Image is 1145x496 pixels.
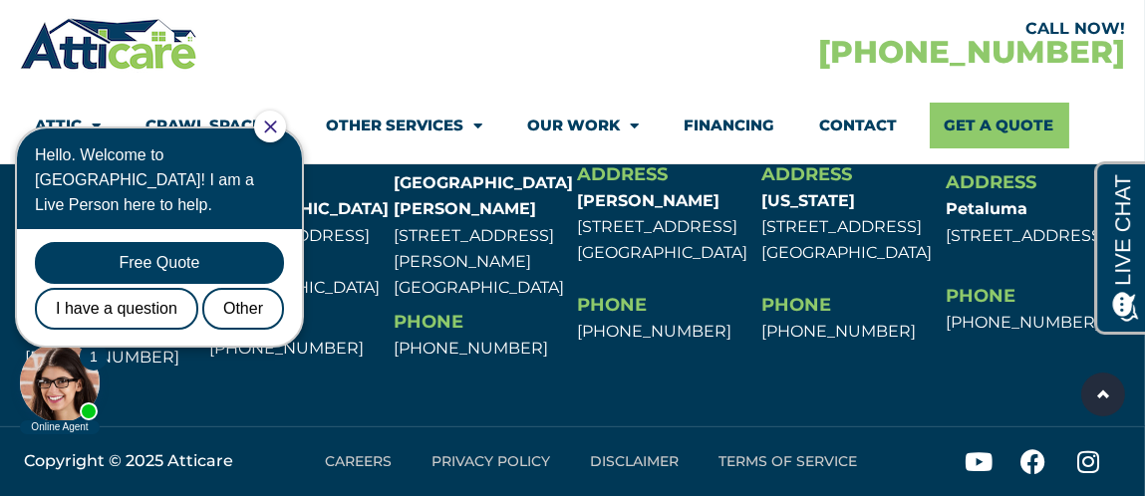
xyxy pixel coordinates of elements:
[305,438,412,484] a: Careers
[819,103,897,148] a: Contact
[394,311,463,333] span: Phone
[49,16,160,41] span: Opens a chat window
[761,163,852,185] span: Address
[699,438,877,484] a: Terms of Service
[25,179,188,221] div: I have a question
[10,312,90,326] div: Online Agent
[577,191,719,210] b: [PERSON_NAME]
[946,171,1036,193] span: Address
[412,438,570,484] a: Privacy Policy
[10,109,329,436] iframe: Chat Invitation
[244,2,276,34] div: Close Chat
[394,170,568,301] p: [STREET_ADDRESS][PERSON_NAME] [GEOGRAPHIC_DATA]
[761,191,855,210] b: [US_STATE]
[946,285,1015,307] span: Phone
[35,103,101,148] a: Attic
[145,103,281,148] a: Crawl Space
[35,103,1110,148] nav: Menu
[394,173,573,218] b: [GEOGRAPHIC_DATA][PERSON_NAME]
[25,133,274,175] div: Free Quote
[577,188,751,267] p: [STREET_ADDRESS] [GEOGRAPHIC_DATA]
[25,448,250,474] div: Copyright © 2025 Atticare
[761,188,936,267] p: [STREET_ADDRESS] [GEOGRAPHIC_DATA]
[946,199,1027,218] b: Petaluma
[254,12,267,25] a: Close Chat
[326,103,482,148] a: Other Services
[577,163,668,185] span: Address
[946,196,1120,249] p: [STREET_ADDRESS]
[570,438,699,484] a: Disclaimer
[80,240,88,256] span: 1
[10,234,90,314] div: Need help? Chat with us now!
[684,103,774,148] a: Financing
[761,294,831,316] span: Phone
[192,179,274,221] div: Other
[527,103,639,148] a: Our Work
[930,103,1069,148] a: Get A Quote
[270,438,913,484] nav: Menu
[577,294,647,316] span: Phone
[25,34,274,109] div: Hello. Welcome to [GEOGRAPHIC_DATA]! I am a Live Person here to help.
[573,21,1126,37] div: CALL NOW!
